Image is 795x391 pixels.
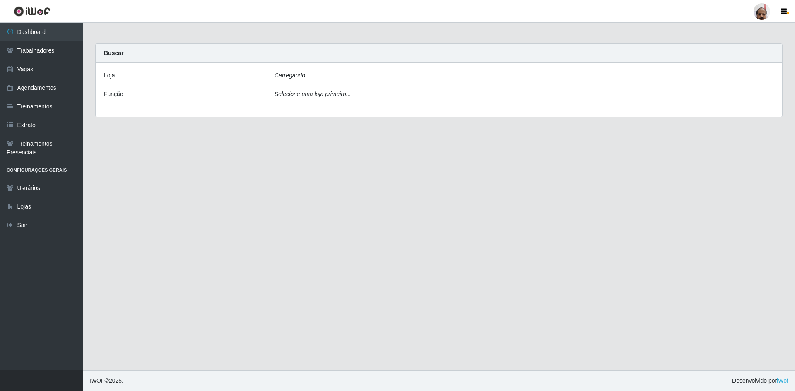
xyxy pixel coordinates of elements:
[89,377,105,384] span: IWOF
[732,377,788,385] span: Desenvolvido por
[275,91,351,97] i: Selecione uma loja primeiro...
[14,6,51,17] img: CoreUI Logo
[275,72,310,79] i: Carregando...
[777,377,788,384] a: iWof
[104,71,115,80] label: Loja
[89,377,123,385] span: © 2025 .
[104,90,123,98] label: Função
[104,50,123,56] strong: Buscar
